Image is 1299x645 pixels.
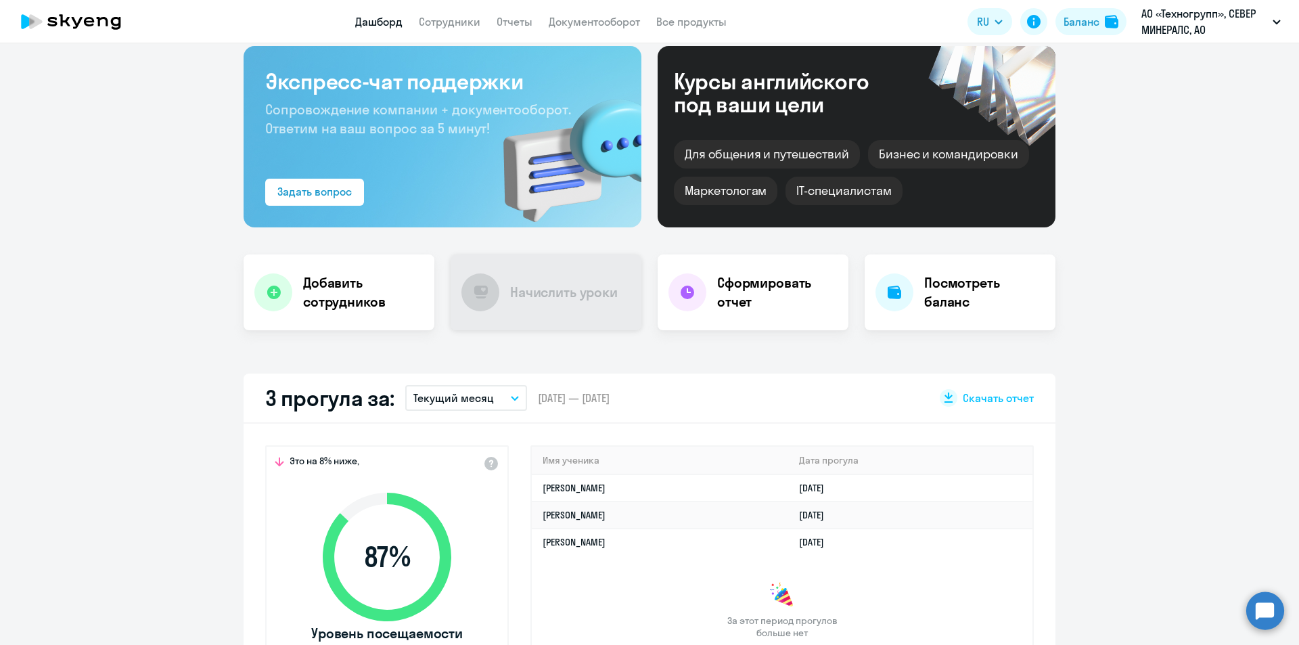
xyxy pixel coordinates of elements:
a: Документооборот [549,15,640,28]
h4: Добавить сотрудников [303,273,424,311]
img: congrats [769,582,796,609]
div: Курсы английского под ваши цели [674,70,905,116]
span: За этот период прогулов больше нет [725,615,839,639]
span: Скачать отчет [963,391,1034,405]
a: [PERSON_NAME] [543,536,606,548]
a: [PERSON_NAME] [543,482,606,494]
img: bg-img [484,75,641,227]
div: Маркетологам [674,177,777,205]
div: Для общения и путешествий [674,140,860,169]
a: [DATE] [799,536,835,548]
span: Сопровождение компании + документооборот. Ответим на ваш вопрос за 5 минут! [265,101,571,137]
div: Задать вопрос [277,183,352,200]
th: Дата прогула [788,447,1032,474]
a: Отчеты [497,15,532,28]
h3: Экспресс-чат поддержки [265,68,620,95]
span: RU [977,14,989,30]
a: Все продукты [656,15,727,28]
span: [DATE] — [DATE] [538,391,610,405]
a: Дашборд [355,15,403,28]
p: Текущий месяц [413,390,494,406]
span: Это на 8% ниже, [290,455,359,471]
a: [DATE] [799,482,835,494]
img: balance [1105,15,1118,28]
h2: 3 прогула за: [265,384,394,412]
div: Бизнес и командировки [868,140,1029,169]
button: АО «Техногрупп», СЕВЕР МИНЕРАЛС, АО [1135,5,1287,38]
span: 87 % [309,541,465,573]
h4: Начислить уроки [510,283,618,302]
a: Сотрудники [419,15,480,28]
h4: Посмотреть баланс [924,273,1045,311]
th: Имя ученика [532,447,788,474]
h4: Сформировать отчет [717,273,838,311]
div: Баланс [1064,14,1099,30]
button: Задать вопрос [265,179,364,206]
div: IT-специалистам [785,177,902,205]
button: RU [967,8,1012,35]
a: [PERSON_NAME] [543,509,606,521]
a: [DATE] [799,509,835,521]
button: Балансbalance [1055,8,1126,35]
button: Текущий месяц [405,385,527,411]
p: АО «Техногрупп», СЕВЕР МИНЕРАЛС, АО [1141,5,1267,38]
